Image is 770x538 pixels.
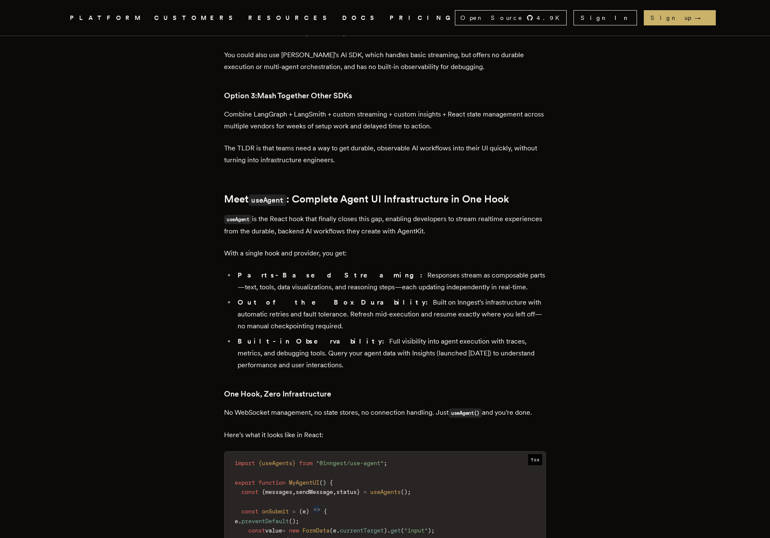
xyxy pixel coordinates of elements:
[235,479,255,486] span: export
[248,13,332,23] button: RESOURCES
[319,479,323,486] span: (
[336,527,340,534] span: .
[238,271,427,279] strong: Parts-Based Streaming:
[224,108,546,132] p: Combine LangGraph + LangSmith + custom streaming + custom insights + React state management acros...
[695,14,709,22] span: →
[241,488,258,495] span: const
[324,508,327,515] span: {
[644,10,716,25] a: Sign up
[224,213,546,237] p: is the React hook that finally closes this gap, enabling developers to stream realtime experience...
[224,247,546,259] p: With a single hook and provider, you get:
[528,454,542,465] span: tsx
[404,527,428,534] span: "input"
[238,337,389,345] strong: Built-in Observability:
[224,215,252,224] code: useAgent
[70,13,144,23] button: PLATFORM
[262,488,265,495] span: {
[241,508,258,515] span: const
[313,506,320,513] span: =>
[384,527,387,534] span: )
[262,460,292,466] span: useAgents
[302,527,330,534] span: FormData
[299,460,313,466] span: from
[154,13,238,23] a: CUSTOMERS
[265,488,292,495] span: messages
[330,527,333,534] span: (
[342,13,379,23] a: DOCS
[296,488,333,495] span: sendMessage
[289,518,292,524] span: (
[306,508,309,515] span: )
[262,508,289,515] span: onSubmit
[235,460,255,466] span: import
[323,479,326,486] span: )
[258,460,262,466] span: {
[292,508,296,515] span: =
[224,142,546,166] p: The TLDR is that teams need a way to get durable, observable AI workflows into their UI quickly, ...
[292,518,296,524] span: )
[428,527,431,534] span: )
[235,336,546,371] li: Full visibility into agent execution with traces, metrics, and debugging tools. Query your agent ...
[370,488,401,495] span: useAgents
[573,10,637,25] a: Sign In
[238,518,241,524] span: .
[224,193,546,206] h2: Meet : Complete Agent UI Infrastructure in One Hook
[235,297,546,332] li: Built on Inngest's infrastructure with automatic retries and fault tolerance. Refresh mid-executi...
[391,527,401,534] span: get
[248,527,265,534] span: const
[224,49,546,73] p: You could also use [PERSON_NAME]'s AI SDK, which handles basic streaming, but offers no durable e...
[238,298,433,306] strong: Out of the Box Durability:
[357,488,360,495] span: }
[537,14,565,22] span: 4.9 K
[431,527,435,534] span: ;
[363,488,367,495] span: =
[241,518,289,524] span: preventDefault
[224,90,546,102] h3: Option 3:
[407,488,411,495] span: ;
[387,527,391,534] span: .
[235,518,238,524] span: e
[235,269,546,293] li: Responses stream as composable parts—text, tools, data visualizations, and reasoning steps—each u...
[390,13,455,23] a: PRICING
[224,429,546,441] p: Here's what it looks like in React:
[336,488,357,495] span: status
[224,389,331,398] strong: One Hook, Zero Infrastructure
[296,518,299,524] span: ;
[330,479,333,486] span: {
[258,479,285,486] span: function
[401,527,404,534] span: (
[292,488,296,495] span: ,
[333,527,336,534] span: e
[333,488,336,495] span: ,
[224,407,546,419] p: No WebSocket management, no state stores, no connection handling. Just and you're done.
[289,479,319,486] span: MyAgentUI
[265,527,282,534] span: value
[401,488,404,495] span: (
[299,508,302,515] span: (
[460,14,523,22] span: Open Source
[292,460,296,466] span: }
[257,91,352,100] strong: Mash Together Other SDKs
[384,460,387,466] span: ;
[316,460,384,466] span: "@inngest/use-agent"
[404,488,407,495] span: )
[282,527,285,534] span: =
[249,194,286,206] code: useAgent
[302,508,306,515] span: e
[340,527,384,534] span: currentTarget
[449,408,482,418] code: useAgent()
[289,527,299,534] span: new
